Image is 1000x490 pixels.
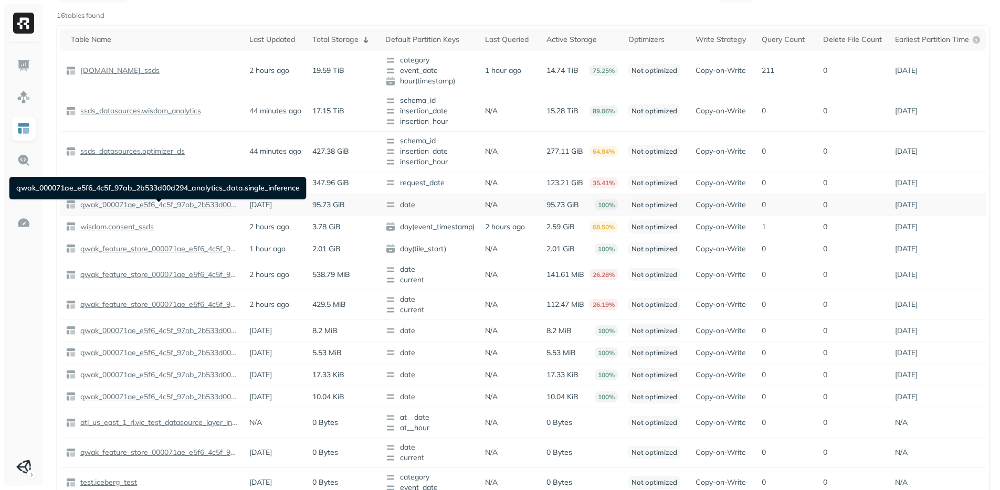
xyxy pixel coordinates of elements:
[595,347,618,358] p: 100%
[628,268,680,281] p: Not optimized
[696,35,751,45] div: Write Strategy
[823,477,885,487] p: 0
[249,66,289,76] p: 2 hours ago
[17,216,30,230] img: Optimization
[249,448,272,457] p: [DATE]
[895,370,918,380] p: [DATE]
[385,116,475,127] span: insertion_hour
[78,200,239,210] p: qwak_000071ae_e5f6_4c5f_97ab_2b533d00d294_analytics_data.single_inference
[762,370,812,380] p: 0
[76,66,160,76] a: [DOMAIN_NAME]_ssds
[76,448,239,457] a: qwak_feature_store_000071ae_e5f6_4c5f_97ab_2b533d00d294.offline_feature_store_feb9c155_e826_4f02_...
[595,325,618,336] p: 100%
[823,146,885,156] p: 0
[696,270,746,280] p: Copy-on-Write
[312,270,350,280] p: 538.79 MiB
[762,222,812,232] p: 1
[485,244,498,254] p: N/A
[66,270,76,280] img: table
[895,146,918,156] p: [DATE]
[66,418,76,428] img: table
[895,448,908,457] p: N/A
[762,392,812,402] p: 0
[895,270,918,280] p: [DATE]
[485,35,536,45] div: Last Queried
[66,347,76,358] img: table
[312,106,344,116] p: 17.15 TiB
[385,55,475,66] span: category
[696,222,746,232] p: Copy-on-Write
[696,146,746,156] p: Copy-on-Write
[823,66,885,76] p: 0
[66,300,76,310] img: table
[546,477,572,487] p: 0 Bytes
[312,418,338,428] p: 0 Bytes
[78,418,239,428] p: atl_us_east_1_rl.vic_test_datasource_layer_intermediate
[823,270,885,280] p: 0
[385,325,475,336] span: date
[546,222,575,232] p: 2.59 GiB
[17,153,30,167] img: Query Explorer
[78,66,160,76] p: [DOMAIN_NAME]_ssds
[78,244,239,254] p: qwak_feature_store_000071ae_e5f6_4c5f_97ab_2b533d00d294.offline_feature_store_wisdom_analytics_on...
[628,446,680,459] p: Not optimized
[385,472,475,483] span: category
[823,348,885,358] p: 0
[78,448,239,457] p: qwak_feature_store_000071ae_e5f6_4c5f_97ab_2b533d00d294.offline_feature_store_feb9c155_e826_4f02_...
[385,95,475,106] span: schema_id
[385,221,475,232] span: day(event_timestamp)
[485,392,498,402] p: N/A
[76,477,137,487] a: test.iceberg_test
[76,146,185,156] a: ssds_datasources.optimizer_ds
[66,369,76,380] img: table
[762,178,812,188] p: 0
[13,13,34,34] img: Ryft
[628,220,680,233] p: Not optimized
[66,106,76,116] img: table
[385,35,475,45] div: Default Partition Keys
[696,244,746,254] p: Copy-on-Write
[385,264,475,275] span: date
[249,392,272,402] p: [DATE]
[628,390,680,403] p: Not optimized
[76,106,201,116] a: ssds_datasources.wisdom_analytics
[249,348,272,358] p: [DATE]
[385,347,475,358] span: date
[78,270,239,280] p: qwak_feature_store_000071ae_e5f6_4c5f_97ab_2b533d00d294.offline_feature_store_arpumizer_user_leve...
[312,66,344,76] p: 19.59 TiB
[628,298,680,311] p: Not optimized
[628,346,680,359] p: Not optimized
[823,35,885,45] div: Delete File Count
[78,222,154,232] p: wisdom.consent_ssds
[249,270,289,280] p: 2 hours ago
[385,294,475,305] span: date
[762,418,812,428] p: 0
[57,10,104,21] p: 16 tables found
[78,326,239,336] p: qwak_000071ae_e5f6_4c5f_97ab_2b533d00d294_analytics_data.multi_inference
[762,448,812,457] p: 0
[590,221,618,232] p: 68.50%
[762,477,812,487] p: 0
[895,477,908,487] p: N/A
[76,418,239,428] a: atl_us_east_1_rl.vic_test_datasource_layer_intermediate
[595,199,618,210] p: 100%
[696,392,746,402] p: Copy-on-Write
[312,200,345,210] p: 95.73 GiB
[628,64,680,77] p: Not optimized
[762,66,812,76] p: 211
[823,178,885,188] p: 0
[385,412,475,423] span: at__date
[628,104,680,118] p: Not optimized
[823,418,885,428] p: 0
[590,65,618,76] p: 75.25%
[385,391,475,402] span: date
[762,106,812,116] p: 0
[385,305,475,315] span: current
[76,270,239,280] a: qwak_feature_store_000071ae_e5f6_4c5f_97ab_2b533d00d294.offline_feature_store_arpumizer_user_leve...
[546,178,583,188] p: 123.21 GiB
[696,326,746,336] p: Copy-on-Write
[249,200,272,210] p: [DATE]
[249,370,272,380] p: [DATE]
[485,178,498,188] p: N/A
[895,200,918,210] p: [DATE]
